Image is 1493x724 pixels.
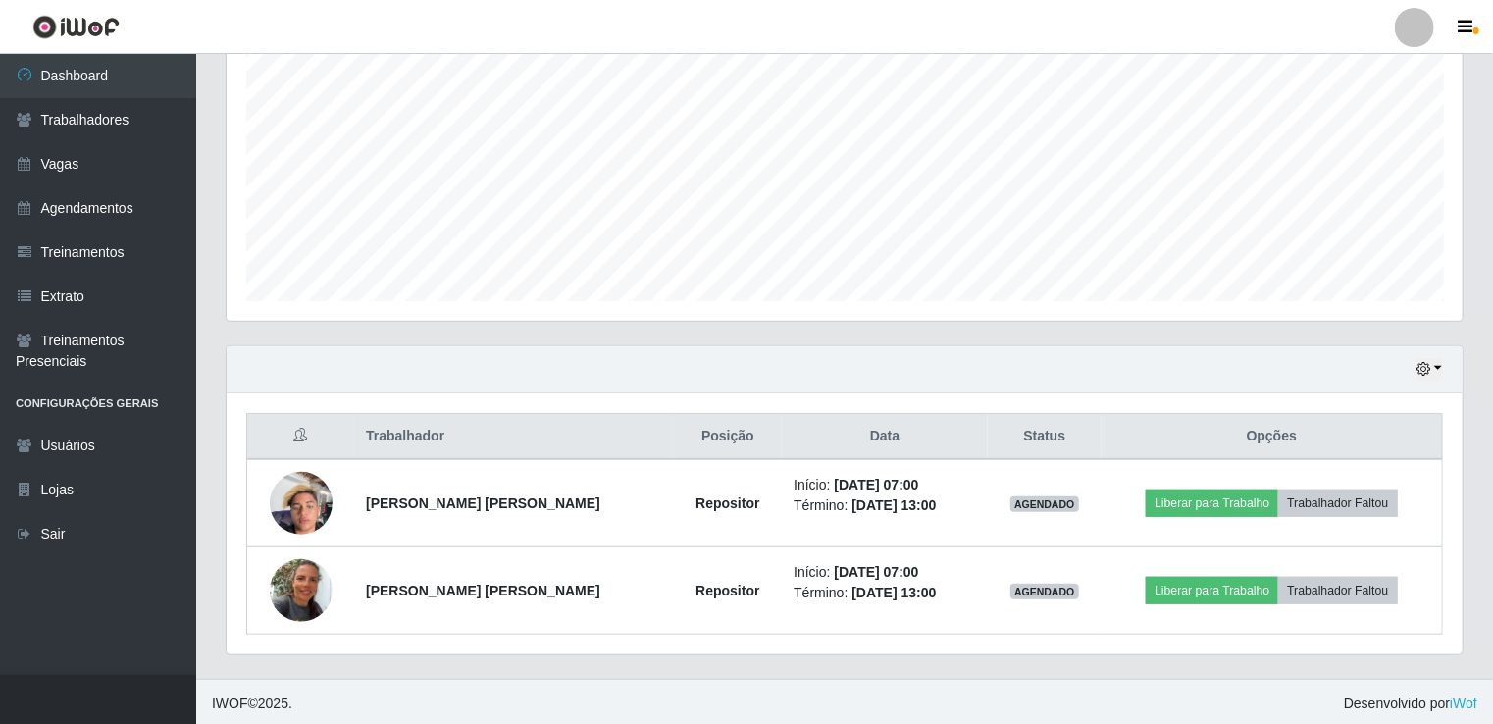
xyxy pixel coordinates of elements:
span: Desenvolvido por [1344,694,1477,714]
li: Término: [794,583,976,603]
time: [DATE] 13:00 [851,585,936,600]
time: [DATE] 13:00 [851,497,936,513]
th: Data [782,414,988,460]
span: IWOF [212,696,248,711]
strong: [PERSON_NAME] [PERSON_NAME] [366,495,600,511]
img: 1735569561123.jpeg [270,461,333,544]
span: AGENDADO [1010,584,1079,599]
li: Início: [794,562,976,583]
strong: Repositor [695,495,759,511]
li: Início: [794,475,976,495]
button: Trabalhador Faltou [1278,577,1397,604]
img: CoreUI Logo [32,15,120,39]
strong: Repositor [695,583,759,598]
strong: [PERSON_NAME] [PERSON_NAME] [366,583,600,598]
span: © 2025 . [212,694,292,714]
button: Liberar para Trabalho [1146,490,1278,517]
th: Status [988,414,1102,460]
img: 1738070265295.jpeg [270,535,333,646]
th: Trabalhador [354,414,674,460]
span: AGENDADO [1010,496,1079,512]
a: iWof [1450,696,1477,711]
time: [DATE] 07:00 [835,564,919,580]
li: Término: [794,495,976,516]
time: [DATE] 07:00 [835,477,919,492]
th: Posição [674,414,783,460]
button: Trabalhador Faltou [1278,490,1397,517]
button: Liberar para Trabalho [1146,577,1278,604]
th: Opções [1102,414,1443,460]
